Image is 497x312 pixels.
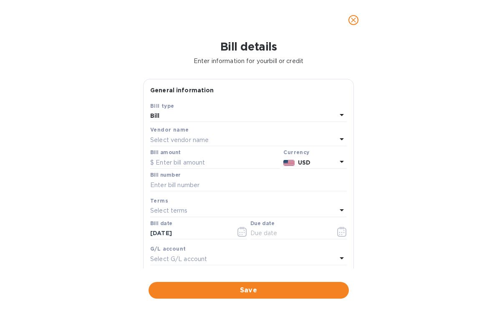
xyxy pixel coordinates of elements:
img: USD [283,160,295,166]
span: Save [155,285,342,295]
h1: Bill details [7,40,490,53]
input: Select date [150,227,229,240]
input: $ Enter bill amount [150,156,280,169]
b: G/L account [150,246,186,252]
button: Save [149,282,349,299]
p: Select vendor name [150,136,209,145]
label: Due date [250,221,274,226]
b: Currency [283,149,309,155]
label: Bill number [150,173,180,178]
b: Vendor name [150,127,189,133]
input: Enter bill number [150,179,347,191]
b: Bill type [150,103,174,109]
p: Enter information for your bill or credit [7,57,490,66]
label: Bill date [150,221,172,226]
input: Due date [250,227,329,240]
b: USD [298,159,310,166]
p: Select terms [150,206,188,215]
b: Bill [150,112,160,119]
button: close [343,10,363,30]
label: Bill amount [150,150,180,155]
p: Select G/L account [150,255,207,264]
b: General information [150,87,214,94]
b: Terms [150,198,168,204]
